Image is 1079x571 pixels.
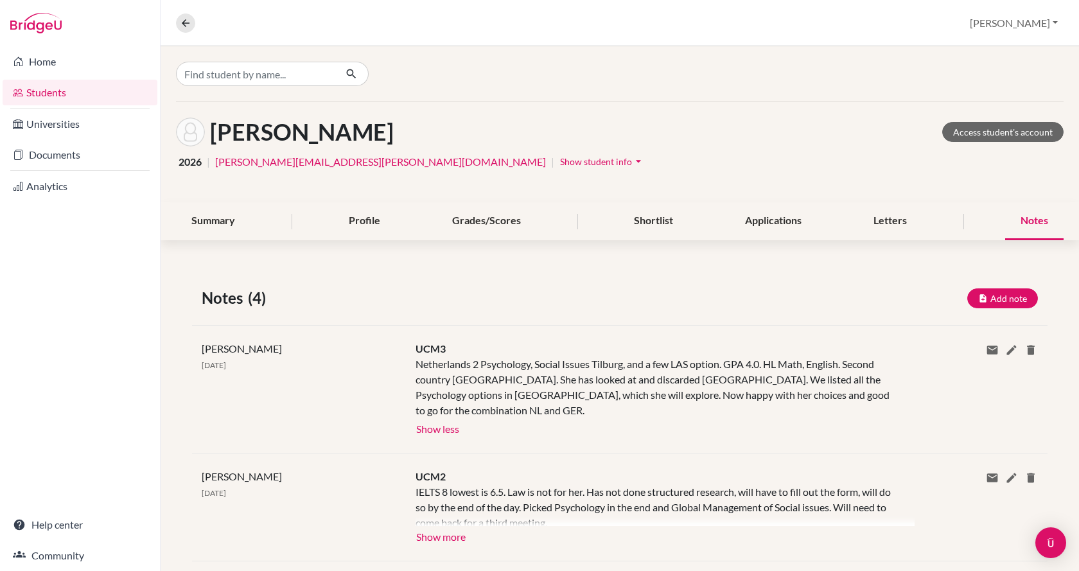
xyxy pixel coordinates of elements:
div: Applications [730,202,817,240]
span: 2026 [179,154,202,170]
span: Show student info [560,156,632,167]
span: [PERSON_NAME] [202,470,282,482]
span: UCM2 [416,470,446,482]
a: Community [3,543,157,568]
div: Grades/Scores [437,202,536,240]
div: Notes [1005,202,1064,240]
input: Find student by name... [176,62,335,86]
span: | [551,154,554,170]
a: Access student's account [942,122,1064,142]
a: [PERSON_NAME][EMAIL_ADDRESS][PERSON_NAME][DOMAIN_NAME] [215,154,546,170]
div: Shortlist [618,202,689,240]
div: Profile [333,202,396,240]
button: Show more [416,526,466,545]
div: Summary [176,202,250,240]
div: IELTS 8 lowest is 6.5. Law is not for her. Has not done structured research, will have to fill ou... [416,484,895,526]
a: Documents [3,142,157,168]
a: Universities [3,111,157,137]
img: Bridge-U [10,13,62,33]
span: UCM3 [416,342,446,355]
button: Show student infoarrow_drop_down [559,152,645,171]
a: Help center [3,512,157,538]
a: Students [3,80,157,105]
span: Notes [202,286,248,310]
a: Home [3,49,157,75]
span: (4) [248,286,271,310]
div: Letters [858,202,922,240]
span: [DATE] [202,360,226,370]
h1: [PERSON_NAME] [210,118,394,146]
img: Aliz Bálint's avatar [176,118,205,146]
div: Netherlands 2 Psychology, Social Issues Tilburg, and a few LAS option. GPA 4.0. HL Math, English.... [416,356,895,418]
div: Open Intercom Messenger [1035,527,1066,558]
i: arrow_drop_down [632,155,645,168]
span: [PERSON_NAME] [202,342,282,355]
a: Analytics [3,173,157,199]
span: [DATE] [202,488,226,498]
span: | [207,154,210,170]
button: Add note [967,288,1038,308]
button: [PERSON_NAME] [964,11,1064,35]
button: Show less [416,418,460,437]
